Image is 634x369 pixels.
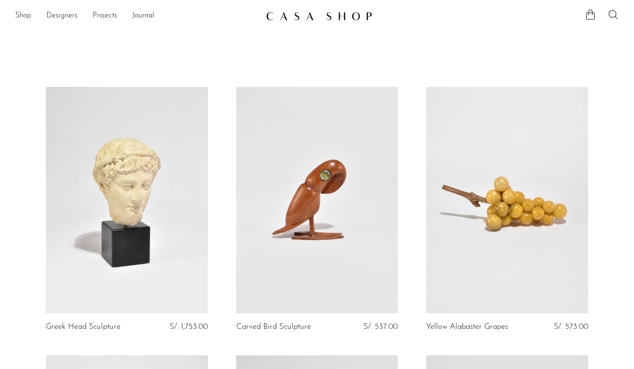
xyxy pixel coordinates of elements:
[15,10,31,22] a: Shop
[15,8,258,24] nav: Desktop navigation
[132,10,154,22] a: Journal
[426,323,508,331] a: Yellow Alabaster Grapes
[15,8,258,24] ul: NEW HEADER MENU
[46,10,77,22] a: Designers
[93,10,117,22] a: Projects
[170,323,208,331] span: S/. 1,753.00
[236,323,311,331] a: Carved Bird Sculpture
[46,323,120,331] a: Greek Head Sculpture
[363,323,398,331] span: S/. 537.00
[554,323,588,331] span: S/. 573.00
